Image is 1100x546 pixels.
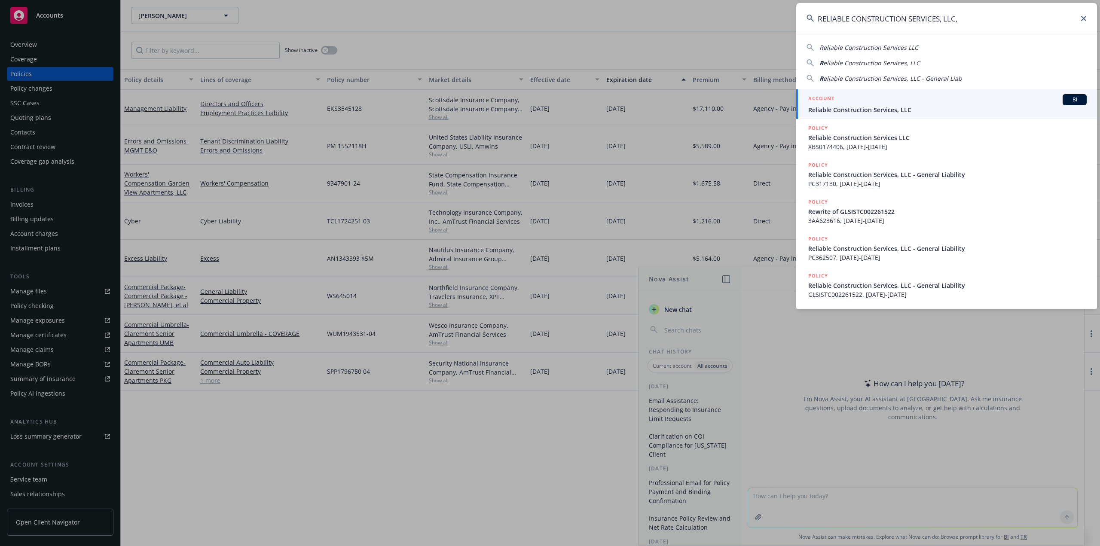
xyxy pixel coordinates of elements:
span: R [819,59,823,67]
span: PC317130, [DATE]-[DATE] [808,179,1087,188]
span: XBS0174406, [DATE]-[DATE] [808,142,1087,151]
h5: POLICY [808,161,828,169]
a: POLICYRewrite of GLSISTC0022615223AA623616, [DATE]-[DATE] [796,193,1097,230]
h5: POLICY [808,124,828,132]
span: GLSISTC002261522, [DATE]-[DATE] [808,290,1087,299]
span: Reliable Construction Services LLC [819,43,918,52]
span: Reliable Construction Services, LLC - General Liability [808,244,1087,253]
h5: POLICY [808,271,828,280]
a: ACCOUNTBIReliable Construction Services, LLC [796,89,1097,119]
span: Reliable Construction Services LLC [808,133,1087,142]
span: R [819,74,823,82]
input: Search... [796,3,1097,34]
a: POLICYReliable Construction Services, LLC - General LiabilityGLSISTC002261522, [DATE]-[DATE] [796,267,1097,304]
span: eliable Construction Services, LLC - General Liab [823,74,962,82]
span: Reliable Construction Services, LLC - General Liability [808,170,1087,179]
h5: POLICY [808,235,828,243]
a: POLICYReliable Construction Services, LLC - General LiabilityPC317130, [DATE]-[DATE] [796,156,1097,193]
a: POLICYReliable Construction Services LLCXBS0174406, [DATE]-[DATE] [796,119,1097,156]
h5: ACCOUNT [808,94,834,104]
a: POLICYReliable Construction Services, LLC - General LiabilityPC362507, [DATE]-[DATE] [796,230,1097,267]
span: 3AA623616, [DATE]-[DATE] [808,216,1087,225]
span: Rewrite of GLSISTC002261522 [808,207,1087,216]
span: PC362507, [DATE]-[DATE] [808,253,1087,262]
span: Reliable Construction Services, LLC [808,105,1087,114]
span: eliable Construction Services, LLC [823,59,920,67]
span: Reliable Construction Services, LLC - General Liability [808,281,1087,290]
h5: POLICY [808,198,828,206]
span: BI [1066,96,1083,104]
